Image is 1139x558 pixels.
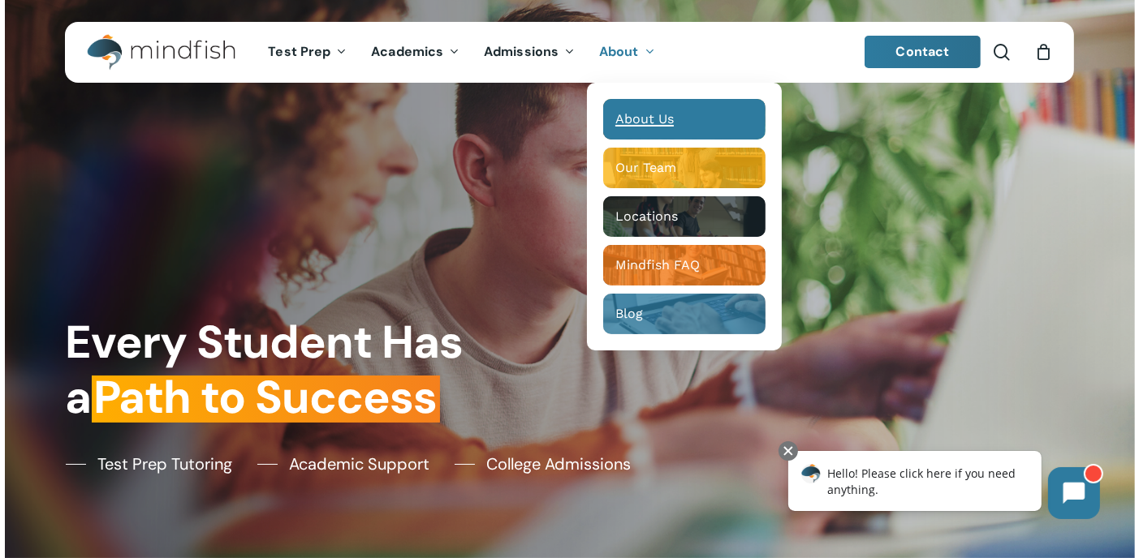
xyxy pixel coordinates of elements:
[268,43,330,60] span: Test Prep
[359,45,472,59] a: Academics
[455,452,632,476] a: College Admissions
[290,452,430,476] span: Academic Support
[603,245,766,285] a: Mindfish FAQ
[1034,43,1052,61] a: Cart
[865,36,982,68] a: Contact
[603,148,766,188] a: Our Team
[472,45,587,59] a: Admissions
[599,43,639,60] span: About
[256,45,359,59] a: Test Prep
[603,99,766,139] a: About Us
[587,45,667,59] a: About
[487,452,632,476] span: College Admissions
[98,452,233,476] span: Test Prep Tutoring
[371,43,443,60] span: Academics
[256,22,667,83] nav: Main Menu
[615,160,676,175] span: Our Team
[615,306,643,321] span: Blog
[257,452,430,476] a: Academic Support
[615,208,678,224] span: Locations
[484,43,559,60] span: Admissions
[615,257,700,273] span: Mindfish FAQ
[603,294,766,334] a: Blog
[92,367,440,427] em: Path to Success
[615,111,674,127] span: About Us
[896,43,950,60] span: Contact
[603,196,766,237] a: Locations
[771,438,1116,535] iframe: Chatbot
[66,315,559,424] h1: Every Student Has a
[66,452,233,476] a: Test Prep Tutoring
[65,22,1074,83] header: Main Menu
